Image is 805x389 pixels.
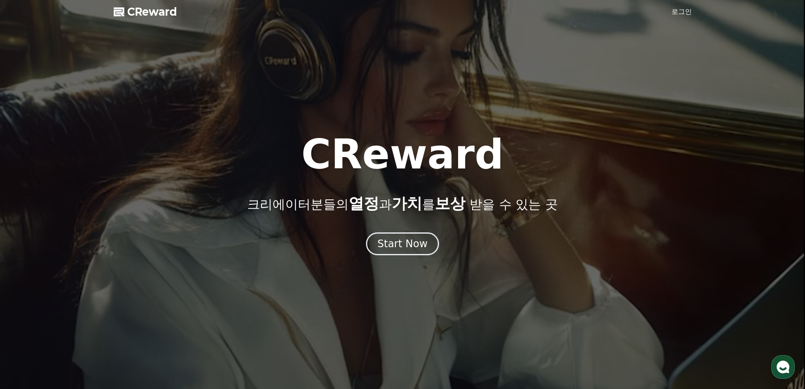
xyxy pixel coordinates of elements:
[301,134,504,175] h1: CReward
[671,7,692,17] a: 로그인
[127,5,177,19] span: CReward
[114,5,177,19] a: CReward
[392,195,422,212] span: 가치
[366,241,439,249] a: Start Now
[377,237,428,251] div: Start Now
[247,195,557,212] p: 크리에이터분들의 과 를 받을 수 있는 곳
[349,195,379,212] span: 열정
[366,232,439,255] button: Start Now
[435,195,465,212] span: 보상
